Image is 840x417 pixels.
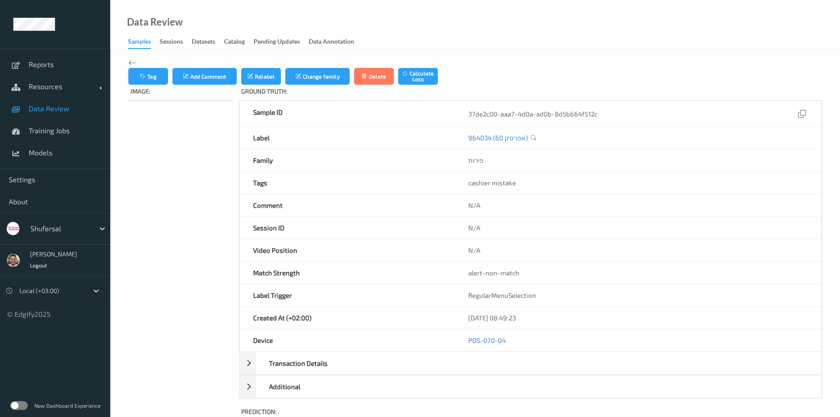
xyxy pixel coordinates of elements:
div: Sessions [160,37,183,48]
div: Match Strength [240,262,455,284]
label: Ground Truth : [239,85,822,100]
span: cashier mistake [468,179,516,187]
div: N/A [455,194,821,216]
a: Catalog [224,36,254,48]
a: Data Annotation [309,36,363,48]
div: 37de2c00-aaa7-4d0a-ad0b-8d5b664f512c [468,108,808,120]
div: פירות [468,156,808,165]
div: Datasets [192,37,215,48]
div: Session ID [240,217,455,239]
div: Catalog [224,37,245,48]
div: Label Trigger [240,284,455,306]
div: Comment [240,194,455,216]
div: Samples [128,37,151,49]
button: Relabel [241,68,281,85]
div: N/A [455,217,821,239]
div: Additional [239,375,821,398]
a: Pending Updates [254,36,309,48]
a: Datasets [192,36,224,48]
div: Tags [240,172,455,194]
div: Created At (+02:00) [240,307,455,329]
div: Additional [256,376,465,398]
div: Data Review [127,18,183,26]
div: N/A [455,239,821,261]
div: Sample ID [240,101,455,126]
div: alert-non-match [455,262,821,284]
button: Add Comment [172,68,237,85]
div: Video Position [240,239,455,261]
button: Calculate Loss [398,68,438,85]
div: RegularMenuSelection [455,284,821,306]
a: 964034 (אפרסק 60) [468,133,528,142]
div: Transaction Details [239,352,821,375]
div: Pending Updates [254,37,300,48]
div: Device [240,329,455,351]
button: Change family [285,68,350,85]
div: [DATE] 08:49:23 [455,307,821,329]
div: Label [240,127,455,149]
a: Sessions [160,36,192,48]
div: Family [240,149,455,171]
button: Tag [128,68,168,85]
div: Transaction Details [256,352,465,374]
a: POS-070-04 [468,336,506,344]
a: Samples [128,36,160,49]
label: Image: [128,85,233,100]
button: Delete [354,68,394,85]
div: Data Annotation [309,37,354,48]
